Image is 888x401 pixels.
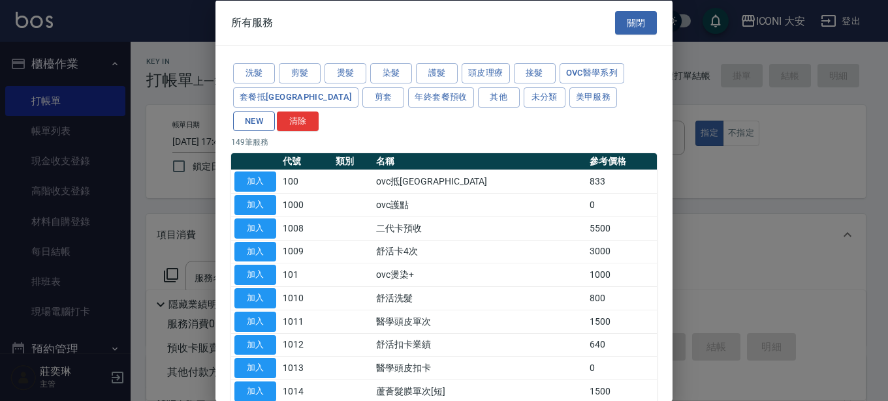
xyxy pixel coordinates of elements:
[279,240,332,263] td: 1009
[586,310,657,333] td: 1500
[277,111,319,131] button: 清除
[373,356,586,379] td: 醫學頭皮扣卡
[234,241,276,261] button: 加入
[279,153,332,170] th: 代號
[231,16,273,29] span: 所有服務
[234,311,276,331] button: 加入
[279,193,332,216] td: 1000
[586,170,657,193] td: 833
[478,87,520,107] button: 其他
[279,216,332,240] td: 1008
[373,240,586,263] td: 舒活卡4次
[233,87,358,107] button: 套餐抵[GEOGRAPHIC_DATA]
[234,265,276,285] button: 加入
[373,216,586,240] td: 二代卡預收
[234,288,276,308] button: 加入
[234,218,276,238] button: 加入
[373,310,586,333] td: 醫學頭皮單次
[586,333,657,357] td: 640
[279,170,332,193] td: 100
[615,10,657,35] button: 關閉
[586,193,657,216] td: 0
[325,63,366,83] button: 燙髮
[416,63,458,83] button: 護髮
[279,310,332,333] td: 1011
[279,333,332,357] td: 1012
[231,136,657,148] p: 149 筆服務
[462,63,510,83] button: 頭皮理療
[524,87,565,107] button: 未分類
[233,63,275,83] button: 洗髮
[514,63,556,83] button: 接髮
[373,193,586,216] td: ovc護點
[234,195,276,215] button: 加入
[362,87,404,107] button: 剪套
[586,263,657,286] td: 1000
[586,153,657,170] th: 參考價格
[279,263,332,286] td: 101
[586,286,657,310] td: 800
[234,334,276,355] button: 加入
[373,333,586,357] td: 舒活扣卡業績
[234,358,276,378] button: 加入
[279,63,321,83] button: 剪髮
[408,87,473,107] button: 年終套餐預收
[234,171,276,192] button: 加入
[373,170,586,193] td: ovc抵[GEOGRAPHIC_DATA]
[373,153,586,170] th: 名稱
[279,356,332,379] td: 1013
[569,87,618,107] button: 美甲服務
[370,63,412,83] button: 染髮
[279,286,332,310] td: 1010
[332,153,373,170] th: 類別
[373,286,586,310] td: 舒活洗髮
[586,240,657,263] td: 3000
[560,63,625,83] button: ovc醫學系列
[586,356,657,379] td: 0
[373,263,586,286] td: ovc燙染+
[233,111,275,131] button: NEW
[586,216,657,240] td: 5500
